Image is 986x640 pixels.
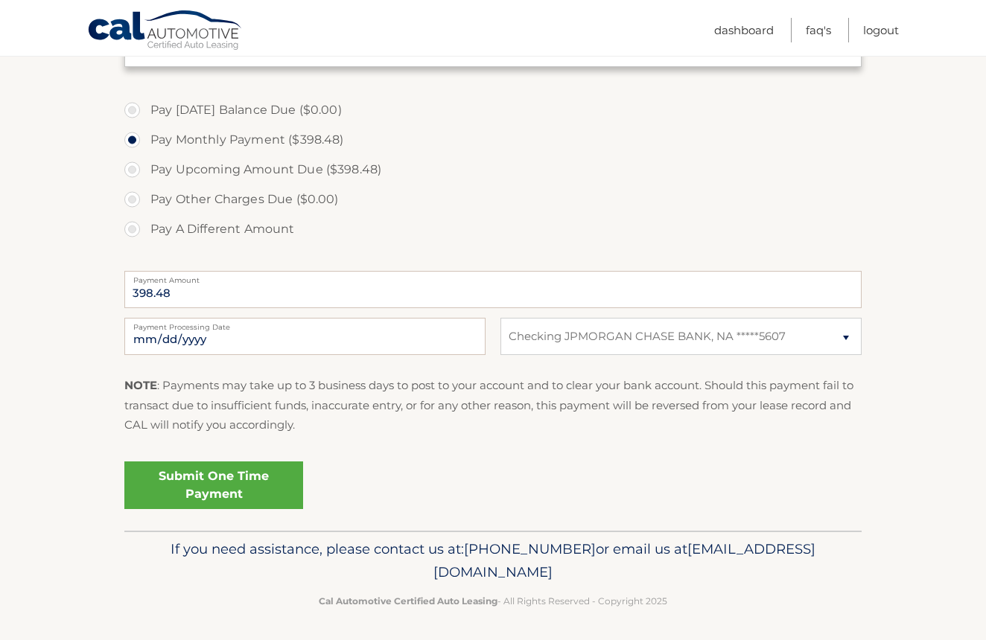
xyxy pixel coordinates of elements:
[124,378,157,392] strong: NOTE
[863,18,899,42] a: Logout
[124,271,862,308] input: Payment Amount
[124,318,486,355] input: Payment Date
[134,537,852,585] p: If you need assistance, please contact us at: or email us at
[134,593,852,609] p: - All Rights Reserved - Copyright 2025
[87,10,244,53] a: Cal Automotive
[124,271,862,283] label: Payment Amount
[806,18,831,42] a: FAQ's
[124,125,862,155] label: Pay Monthly Payment ($398.48)
[124,95,862,125] label: Pay [DATE] Balance Due ($0.00)
[124,376,862,435] p: : Payments may take up to 3 business days to post to your account and to clear your bank account....
[319,595,497,607] strong: Cal Automotive Certified Auto Leasing
[124,461,303,509] a: Submit One Time Payment
[464,540,596,557] span: [PHONE_NUMBER]
[124,185,862,214] label: Pay Other Charges Due ($0.00)
[124,214,862,244] label: Pay A Different Amount
[714,18,774,42] a: Dashboard
[124,318,486,330] label: Payment Processing Date
[124,155,862,185] label: Pay Upcoming Amount Due ($398.48)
